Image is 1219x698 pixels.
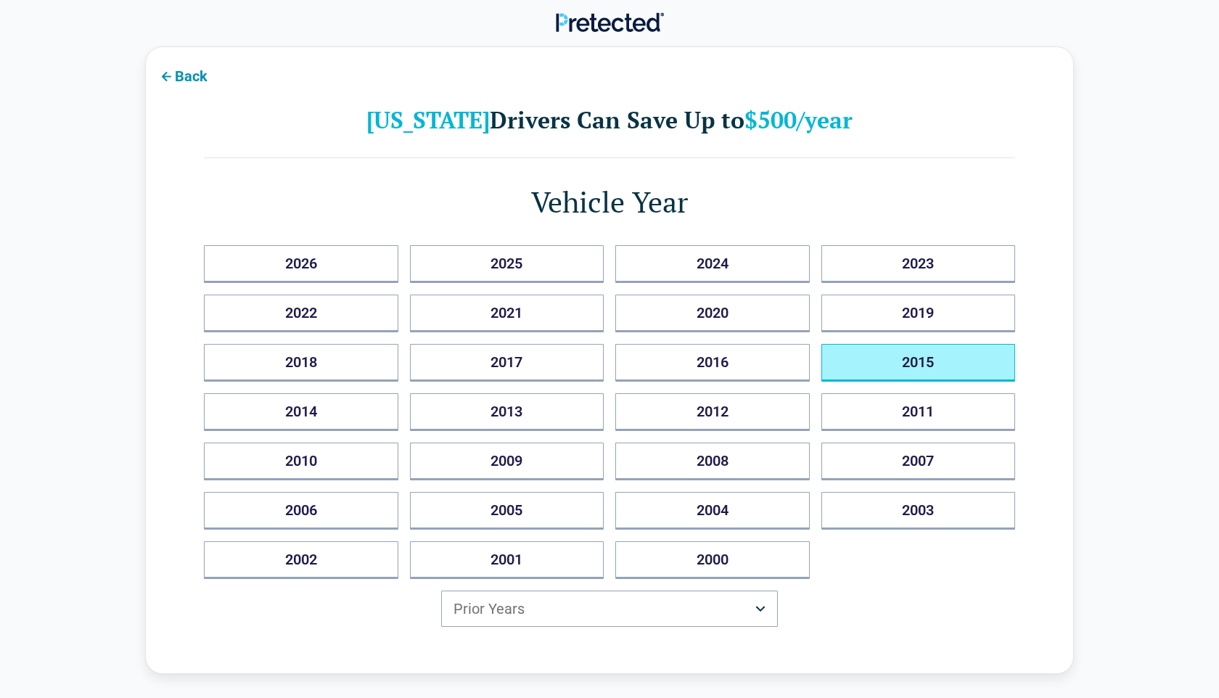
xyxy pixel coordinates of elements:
button: 2015 [821,344,1016,382]
button: 2018 [204,344,398,382]
button: Prior Years [441,591,778,627]
button: 2025 [410,245,604,283]
button: Back [146,59,219,91]
button: 2009 [410,443,604,480]
button: 2005 [410,492,604,530]
button: 2003 [821,492,1016,530]
button: 2013 [410,393,604,431]
button: 2021 [410,295,604,332]
h2: Drivers Can Save Up to [204,105,1015,134]
button: 2016 [615,344,810,382]
button: 2002 [204,541,398,579]
button: 2012 [615,393,810,431]
button: 2004 [615,492,810,530]
button: 2011 [821,393,1016,431]
button: 2007 [821,443,1016,480]
b: $500/year [744,104,853,135]
button: 2017 [410,344,604,382]
button: 2026 [204,245,398,283]
button: 2024 [615,245,810,283]
button: 2019 [821,295,1016,332]
button: 2022 [204,295,398,332]
button: 2020 [615,295,810,332]
button: 2001 [410,541,604,579]
button: 2023 [821,245,1016,283]
button: 2000 [615,541,810,579]
h1: Vehicle Year [204,181,1015,222]
b: [US_STATE] [366,104,490,135]
button: 2010 [204,443,398,480]
button: 2014 [204,393,398,431]
button: 2008 [615,443,810,480]
button: 2006 [204,492,398,530]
